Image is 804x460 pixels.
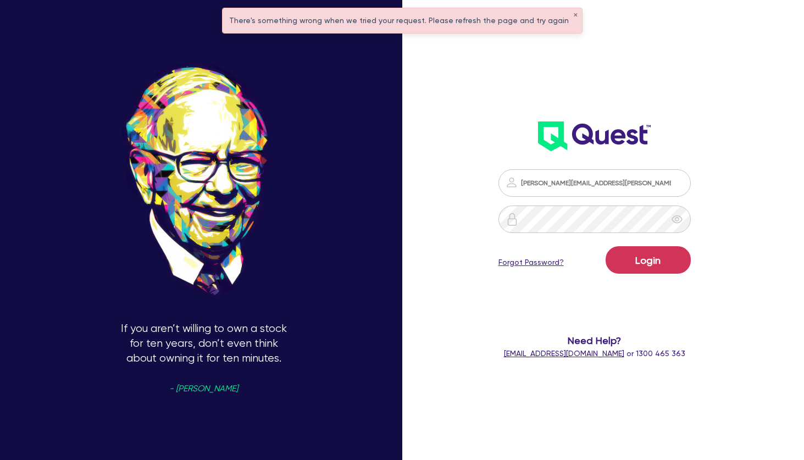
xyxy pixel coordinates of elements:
[498,257,564,268] a: Forgot Password?
[538,121,651,151] img: wH2k97JdezQIQAAAABJRU5ErkJggg==
[504,349,624,358] a: [EMAIL_ADDRESS][DOMAIN_NAME]
[506,213,519,226] img: icon-password
[169,385,238,393] span: - [PERSON_NAME]
[672,214,683,225] span: eye
[505,176,518,189] img: icon-password
[491,333,697,348] span: Need Help?
[498,169,691,197] input: Email address
[504,349,685,358] span: or 1300 465 363
[606,246,691,274] button: Login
